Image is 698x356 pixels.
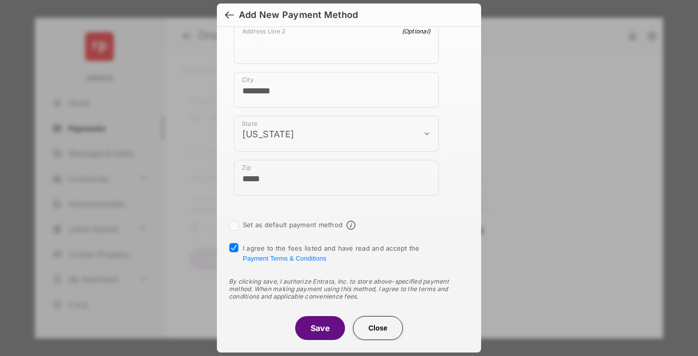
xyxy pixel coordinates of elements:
div: By clicking save, I authorize Entrata, Inc. to store above-specified payment method. When making ... [229,278,469,300]
span: Default payment method info [347,221,355,230]
button: Close [353,316,403,340]
div: payment_method_screening[postal_addresses][locality] [234,72,439,108]
div: Add New Payment Method [239,9,358,20]
button: I agree to the fees listed and have read and accept the [243,255,326,262]
button: Save [295,316,345,340]
div: payment_method_screening[postal_addresses][addressLine2] [234,23,439,64]
label: Set as default payment method [243,221,343,229]
span: I agree to the fees listed and have read and accept the [243,244,420,262]
div: payment_method_screening[postal_addresses][postalCode] [234,160,439,196]
div: payment_method_screening[postal_addresses][administrativeArea] [234,116,439,152]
